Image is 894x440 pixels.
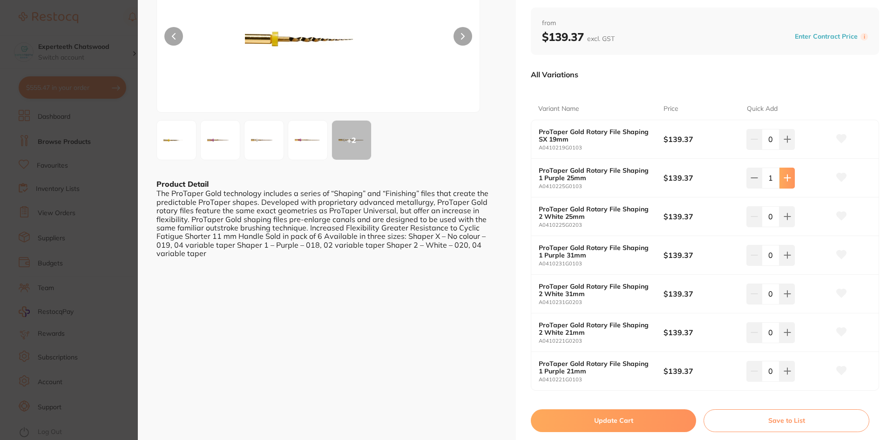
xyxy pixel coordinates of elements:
[539,377,664,383] small: A0410221G0103
[704,409,869,432] button: Save to List
[156,189,497,257] div: The ProTaper Gold technology includes a series of “Shaping” and “Finishing” files that create the...
[664,134,738,144] b: $139.37
[531,70,578,79] p: All Variations
[539,128,651,143] b: ProTaper Gold Rotary File Shaping SX 19mm
[539,299,664,305] small: A0410231G0203
[664,173,738,183] b: $139.37
[203,123,237,157] img: cGxlLTEuanBn
[542,19,868,28] span: from
[539,360,651,375] b: ProTaper Gold Rotary File Shaping 1 Purple 21mm
[664,211,738,222] b: $139.37
[664,289,738,299] b: $139.37
[539,283,651,298] b: ProTaper Gold Rotary File Shaping 2 White 31mm
[542,30,615,44] b: $139.37
[539,205,651,220] b: ProTaper Gold Rotary File Shaping 2 White 25mm
[539,145,664,151] small: A0410219G0103
[291,123,325,157] img: cGxlLTEuanBn
[539,244,651,259] b: ProTaper Gold Rotary File Shaping 1 Purple 31mm
[156,179,209,189] b: Product Detail
[664,250,738,260] b: $139.37
[332,120,372,160] button: +2
[247,123,281,157] img: dGUtMS5qcGc
[747,104,778,114] p: Quick Add
[539,183,664,190] small: A0410225G0103
[664,366,738,376] b: $139.37
[531,409,696,432] button: Update Cart
[539,338,664,344] small: A0410221G0203
[538,104,579,114] p: Variant Name
[539,167,651,182] b: ProTaper Gold Rotary File Shaping 1 Purple 25mm
[539,321,651,336] b: ProTaper Gold Rotary File Shaping 2 White 21mm
[539,222,664,228] small: A0410225G0203
[664,104,678,114] p: Price
[860,33,868,41] label: i
[587,34,615,43] span: excl. GST
[664,327,738,338] b: $139.37
[332,121,371,160] div: + 2
[160,123,193,157] img: bG93LTEuanBn
[792,32,860,41] button: Enter Contract Price
[539,261,664,267] small: A0410231G0103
